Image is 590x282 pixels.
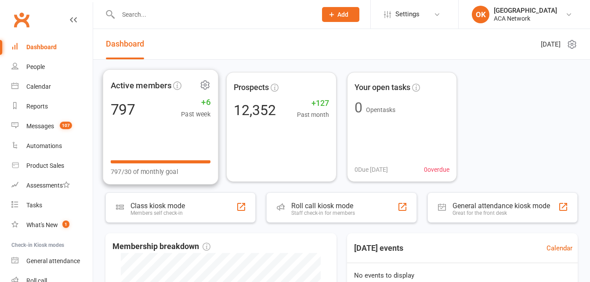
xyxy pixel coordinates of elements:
[11,77,93,97] a: Calendar
[26,202,42,209] div: Tasks
[11,176,93,195] a: Assessments
[291,202,355,210] div: Roll call kiosk mode
[130,202,185,210] div: Class kiosk mode
[234,103,276,117] div: 12,352
[337,11,348,18] span: Add
[62,221,69,228] span: 1
[26,43,57,51] div: Dashboard
[547,243,572,253] a: Calendar
[424,165,449,174] span: 0 overdue
[11,97,93,116] a: Reports
[11,195,93,215] a: Tasks
[112,240,210,253] span: Membership breakdown
[11,215,93,235] a: What's New1
[452,210,550,216] div: Great for the front desk
[11,156,93,176] a: Product Sales
[11,37,93,57] a: Dashboard
[26,162,64,169] div: Product Sales
[26,142,62,149] div: Automations
[111,102,136,117] div: 797
[355,101,362,115] div: 0
[181,96,210,109] span: +6
[234,81,269,94] span: Prospects
[366,106,395,113] span: Open tasks
[494,14,557,22] div: ACA Network
[26,63,45,70] div: People
[355,81,410,94] span: Your open tasks
[26,221,58,228] div: What's New
[472,6,489,23] div: OK
[26,83,51,90] div: Calendar
[26,257,80,264] div: General attendance
[11,9,33,31] a: Clubworx
[11,116,93,136] a: Messages 107
[181,109,210,119] span: Past week
[111,166,178,177] span: 797/30 of monthly goal
[116,8,311,21] input: Search...
[60,122,72,129] span: 107
[322,7,359,22] button: Add
[11,57,93,77] a: People
[452,202,550,210] div: General attendance kiosk mode
[26,123,54,130] div: Messages
[347,240,410,256] h3: [DATE] events
[111,79,172,92] span: Active members
[26,103,48,110] div: Reports
[291,210,355,216] div: Staff check-in for members
[395,4,420,24] span: Settings
[541,39,561,50] span: [DATE]
[11,251,93,271] a: General attendance kiosk mode
[494,7,557,14] div: [GEOGRAPHIC_DATA]
[297,110,329,119] span: Past month
[297,97,329,110] span: +127
[106,29,144,59] a: Dashboard
[355,165,388,174] span: 0 Due [DATE]
[130,210,185,216] div: Members self check-in
[26,182,70,189] div: Assessments
[11,136,93,156] a: Automations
